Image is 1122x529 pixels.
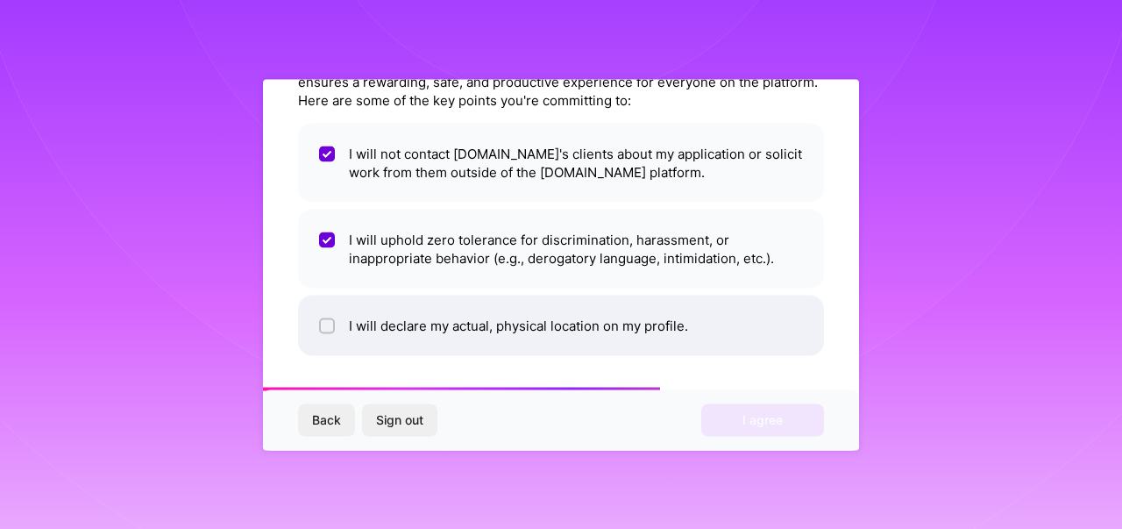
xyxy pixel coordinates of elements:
[376,411,423,429] span: Sign out
[312,411,341,429] span: Back
[298,295,824,355] li: I will declare my actual, physical location on my profile.
[362,404,437,436] button: Sign out
[298,54,824,109] div: By opting in, you're agreeing to follow [DOMAIN_NAME]'s Code of Conduct, which ensures a rewardin...
[298,404,355,436] button: Back
[298,123,824,202] li: I will not contact [DOMAIN_NAME]'s clients about my application or solicit work from them outside...
[298,209,824,288] li: I will uphold zero tolerance for discrimination, harassment, or inappropriate behavior (e.g., der...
